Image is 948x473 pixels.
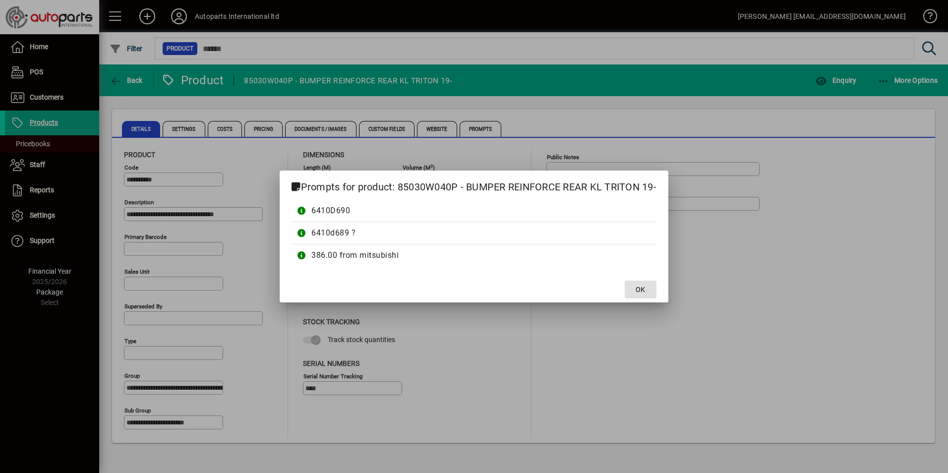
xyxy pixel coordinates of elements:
h2: Prompts for product: 85030W040P - BUMPER REINFORCE REAR KL TRITON 19- [280,171,668,199]
button: OK [625,281,656,298]
div: 6410D690 [311,205,656,217]
div: 386.00 from mitsubishi [311,249,656,261]
span: OK [636,285,645,295]
div: 6410d689 ? [311,227,656,239]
